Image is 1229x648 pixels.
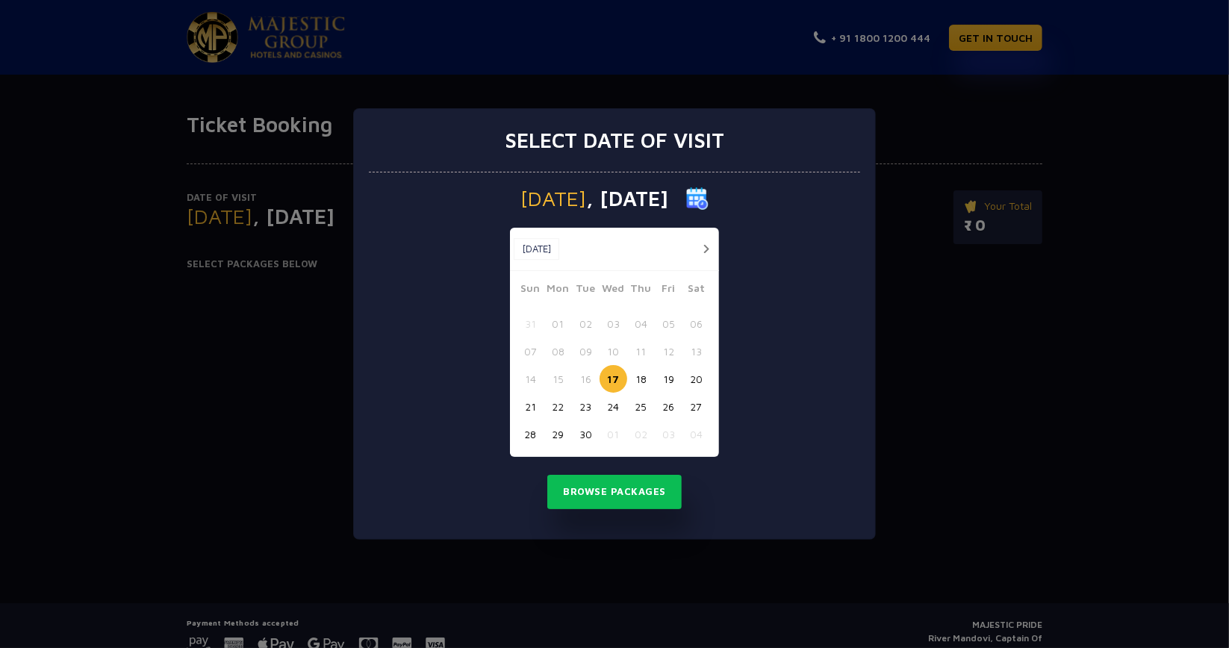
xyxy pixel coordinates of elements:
h3: Select date of visit [505,128,724,153]
button: Browse Packages [547,475,682,509]
button: 23 [572,393,600,420]
button: 04 [627,310,655,337]
span: [DATE] [520,188,586,209]
button: 14 [517,365,544,393]
button: 05 [655,310,682,337]
button: 27 [682,393,710,420]
button: 06 [682,310,710,337]
span: Sat [682,280,710,301]
button: 22 [544,393,572,420]
span: Wed [600,280,627,301]
span: , [DATE] [586,188,668,209]
button: 21 [517,393,544,420]
button: 12 [655,337,682,365]
span: Mon [544,280,572,301]
button: 30 [572,420,600,448]
button: 25 [627,393,655,420]
button: 15 [544,365,572,393]
button: 02 [572,310,600,337]
button: 03 [600,310,627,337]
button: [DATE] [514,238,559,261]
button: 11 [627,337,655,365]
img: calender icon [686,187,709,210]
button: 04 [682,420,710,448]
button: 07 [517,337,544,365]
span: Thu [627,280,655,301]
button: 20 [682,365,710,393]
button: 01 [544,310,572,337]
span: Tue [572,280,600,301]
button: 10 [600,337,627,365]
span: Sun [517,280,544,301]
button: 28 [517,420,544,448]
button: 26 [655,393,682,420]
button: 24 [600,393,627,420]
button: 09 [572,337,600,365]
button: 29 [544,420,572,448]
button: 18 [627,365,655,393]
button: 01 [600,420,627,448]
button: 02 [627,420,655,448]
button: 08 [544,337,572,365]
button: 13 [682,337,710,365]
button: 16 [572,365,600,393]
button: 03 [655,420,682,448]
button: 19 [655,365,682,393]
button: 31 [517,310,544,337]
span: Fri [655,280,682,301]
button: 17 [600,365,627,393]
